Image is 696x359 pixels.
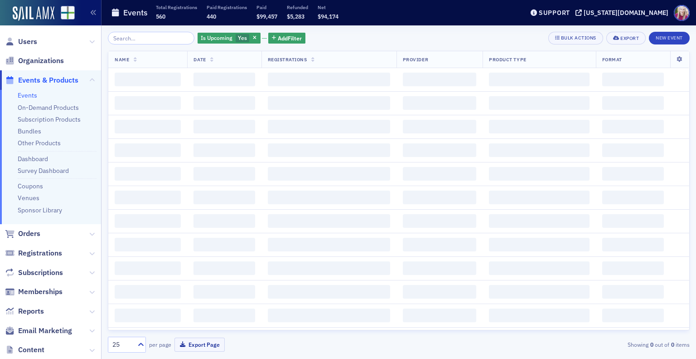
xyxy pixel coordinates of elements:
a: Email Marketing [5,326,72,336]
strong: 0 [669,340,676,349]
span: ‌ [115,261,181,275]
a: Sponsor Library [18,206,62,214]
a: Dashboard [18,155,48,163]
p: Refunded [287,4,308,10]
div: Yes [198,33,261,44]
span: ‌ [115,120,181,133]
span: Format [602,56,622,63]
span: Provider [403,56,428,63]
a: Events & Products [5,75,78,85]
span: ‌ [602,143,664,157]
span: ‌ [403,120,476,133]
a: Subscription Products [18,115,81,123]
span: ‌ [602,167,664,181]
span: ‌ [268,285,390,299]
button: Bulk Actions [548,32,603,44]
span: ‌ [403,167,476,181]
span: $94,174 [318,13,338,20]
span: Profile [674,5,690,21]
a: On-Demand Products [18,103,79,112]
button: New Event [649,32,690,44]
span: Events & Products [18,75,78,85]
a: Reports [5,306,44,316]
span: ‌ [602,285,664,299]
img: SailAMX [61,6,75,20]
span: ‌ [403,309,476,322]
span: ‌ [115,143,181,157]
h1: Events [123,7,148,18]
span: Email Marketing [18,326,72,336]
span: ‌ [403,238,476,251]
span: ‌ [268,120,390,133]
button: Export [606,32,646,44]
span: ‌ [193,73,255,86]
span: ‌ [489,191,589,204]
span: ‌ [489,214,589,228]
span: ‌ [115,285,181,299]
span: ‌ [193,191,255,204]
span: ‌ [193,96,255,110]
span: ‌ [602,96,664,110]
a: Orders [5,229,40,239]
span: ‌ [193,143,255,157]
span: Users [18,37,37,47]
img: SailAMX [13,6,54,21]
a: New Event [649,33,690,41]
p: Net [318,4,338,10]
span: ‌ [268,167,390,181]
span: Subscriptions [18,268,63,278]
span: ‌ [602,214,664,228]
span: ‌ [193,261,255,275]
span: Registrations [268,56,307,63]
span: ‌ [489,285,589,299]
span: ‌ [602,120,664,133]
a: Other Products [18,139,61,147]
span: ‌ [268,309,390,322]
span: ‌ [115,238,181,251]
span: ‌ [403,96,476,110]
span: ‌ [193,285,255,299]
button: Export Page [174,338,225,352]
div: Bulk Actions [561,35,596,40]
span: ‌ [115,73,181,86]
span: ‌ [268,214,390,228]
a: Events [18,91,37,99]
span: ‌ [268,238,390,251]
a: Venues [18,194,39,202]
span: ‌ [193,167,255,181]
span: ‌ [268,261,390,275]
span: ‌ [193,238,255,251]
span: ‌ [403,285,476,299]
span: ‌ [489,73,589,86]
span: ‌ [403,261,476,275]
div: Support [539,9,570,17]
span: Reports [18,306,44,316]
p: Paid Registrations [207,4,247,10]
span: Product Type [489,56,526,63]
span: Name [115,56,129,63]
span: ‌ [115,191,181,204]
a: Content [5,345,44,355]
span: 560 [156,13,165,20]
span: Organizations [18,56,64,66]
label: per page [149,340,171,349]
span: $5,283 [287,13,304,20]
a: Subscriptions [5,268,63,278]
span: Registrations [18,248,62,258]
span: Orders [18,229,40,239]
span: ‌ [403,191,476,204]
p: Paid [256,4,277,10]
div: [US_STATE][DOMAIN_NAME] [584,9,668,17]
a: Registrations [5,248,62,258]
span: ‌ [602,191,664,204]
span: ‌ [115,309,181,322]
span: ‌ [115,96,181,110]
a: Organizations [5,56,64,66]
span: ‌ [403,143,476,157]
strong: 0 [648,340,655,349]
span: Content [18,345,44,355]
span: ‌ [602,238,664,251]
a: View Homepage [54,6,75,21]
span: $99,457 [256,13,277,20]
